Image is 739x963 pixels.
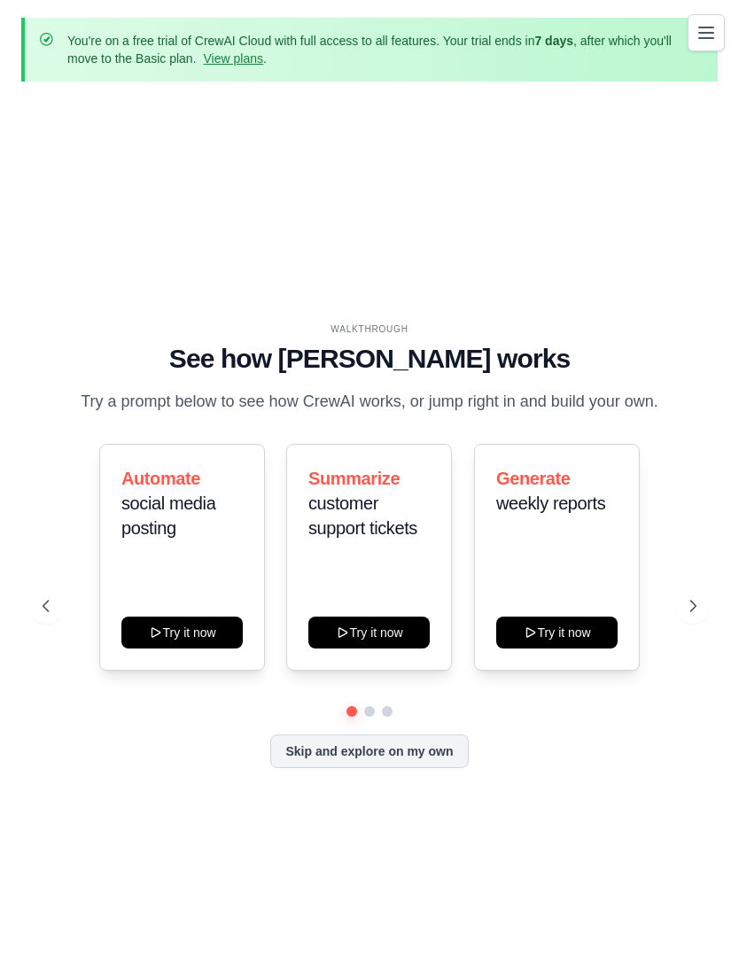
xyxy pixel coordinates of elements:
a: View plans [204,51,263,66]
span: weekly reports [496,493,605,513]
span: social media posting [121,493,215,538]
p: You're on a free trial of CrewAI Cloud with full access to all features. Your trial ends in , aft... [67,32,675,67]
button: Try it now [308,617,430,648]
p: Try a prompt below to see how CrewAI works, or jump right in and build your own. [72,389,667,415]
strong: 7 days [534,34,573,48]
span: Automate [121,469,200,488]
span: Summarize [308,469,400,488]
div: WALKTHROUGH [43,322,696,336]
button: Try it now [121,617,243,648]
span: Generate [496,469,571,488]
h1: See how [PERSON_NAME] works [43,343,696,375]
button: Skip and explore on my own [270,734,468,768]
button: Try it now [496,617,618,648]
span: customer support tickets [308,493,417,538]
button: Toggle navigation [688,14,725,51]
